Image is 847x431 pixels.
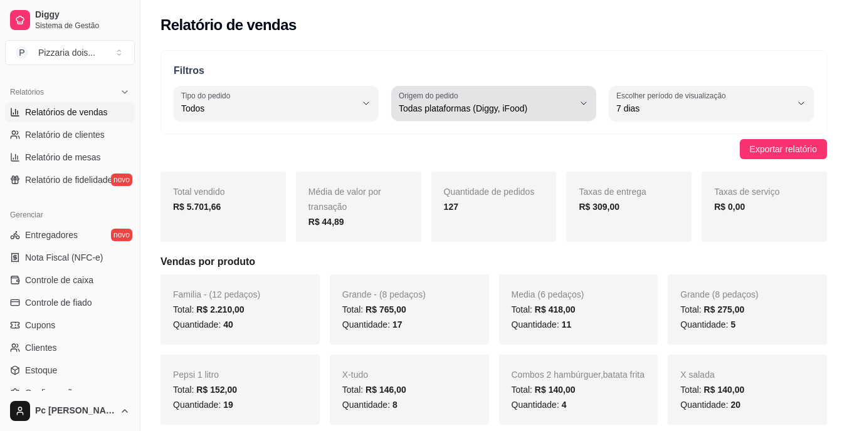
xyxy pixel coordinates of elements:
[342,289,426,299] span: Grande - (8 pedaços)
[38,46,95,59] div: Pizzaria dois ...
[308,187,381,212] span: Média de valor por transação
[680,400,740,410] span: Quantidade:
[5,170,135,190] a: Relatório de fidelidadenovo
[25,128,105,141] span: Relatório de clientes
[579,187,646,197] span: Taxas de entrega
[25,319,55,331] span: Cupons
[444,202,458,212] strong: 127
[392,400,397,410] span: 8
[512,319,572,330] span: Quantidade:
[308,217,344,227] strong: R$ 44,89
[616,102,791,115] span: 7 dias
[342,319,402,330] span: Quantidade:
[562,319,572,330] span: 11
[173,202,221,212] strong: R$ 5.701,66
[680,370,714,380] span: X salada
[5,338,135,358] a: Clientes
[35,405,115,417] span: Pc [PERSON_NAME]
[399,90,462,101] label: Origem do pedido
[5,315,135,335] a: Cupons
[5,125,135,145] a: Relatório de clientes
[25,106,108,118] span: Relatórios de vendas
[25,296,92,309] span: Controle de fiado
[35,21,130,31] span: Sistema de Gestão
[181,90,234,101] label: Tipo do pedido
[512,304,576,314] span: Total:
[5,247,135,267] a: Nota Fiscal (NFC-e)
[5,225,135,245] a: Entregadoresnovo
[616,90,730,101] label: Escolher período de visualização
[223,319,233,330] span: 40
[5,270,135,290] a: Controle de caixa
[680,385,744,395] span: Total:
[342,400,397,410] span: Quantidade:
[174,86,379,121] button: Tipo do pedidoTodos
[25,341,57,354] span: Clientes
[714,202,745,212] strong: R$ 0,00
[392,319,402,330] span: 17
[25,229,78,241] span: Entregadores
[704,385,745,395] span: R$ 140,00
[391,86,596,121] button: Origem do pedidoTodas plataformas (Diggy, iFood)
[173,187,225,197] span: Total vendido
[342,370,368,380] span: X-tudo
[609,86,814,121] button: Escolher período de visualização7 dias
[399,102,574,115] span: Todas plataformas (Diggy, iFood)
[160,254,827,269] h5: Vendas por produto
[730,319,735,330] span: 5
[5,293,135,313] a: Controle de fiado
[5,5,135,35] a: DiggySistema de Gestão
[579,202,619,212] strong: R$ 309,00
[444,187,535,197] span: Quantidade de pedidos
[5,360,135,380] a: Estoque
[174,63,814,78] p: Filtros
[173,289,260,299] span: Familia - (12 pedaços)
[512,400,567,410] span: Quantidade:
[5,396,135,426] button: Pc [PERSON_NAME]
[714,187,779,197] span: Taxas de serviço
[5,147,135,167] a: Relatório de mesas
[223,400,233,410] span: 19
[680,319,735,330] span: Quantidade:
[5,383,135,403] a: Configurações
[562,400,567,410] span: 4
[25,151,101,164] span: Relatório de mesas
[680,304,744,314] span: Total:
[740,139,827,159] button: Exportar relatório
[173,319,233,330] span: Quantidade:
[366,304,406,314] span: R$ 765,00
[535,385,576,395] span: R$ 140,00
[25,251,103,264] span: Nota Fiscal (NFC-e)
[750,142,817,156] span: Exportar relatório
[366,385,406,395] span: R$ 146,00
[680,289,759,299] span: Grande (8 pedaços)
[5,40,135,65] button: Select a team
[25,174,112,186] span: Relatório de fidelidade
[25,387,82,399] span: Configurações
[160,15,297,35] h2: Relatório de vendas
[535,304,576,314] span: R$ 418,00
[512,385,576,395] span: Total:
[16,46,28,59] span: P
[10,87,44,97] span: Relatórios
[25,274,93,286] span: Controle de caixa
[512,370,644,380] span: Combos 2 hambúrguer,batata frita
[173,385,237,395] span: Total:
[196,304,244,314] span: R$ 2.210,00
[173,370,219,380] span: Pepsi 1 litro
[512,289,584,299] span: Media (6 pedaços)
[342,385,406,395] span: Total:
[730,400,740,410] span: 20
[196,385,237,395] span: R$ 152,00
[5,102,135,122] a: Relatórios de vendas
[35,9,130,21] span: Diggy
[704,304,745,314] span: R$ 275,00
[181,102,356,115] span: Todos
[173,400,233,410] span: Quantidade:
[173,304,245,314] span: Total:
[25,364,57,376] span: Estoque
[342,304,406,314] span: Total:
[5,205,135,225] div: Gerenciar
